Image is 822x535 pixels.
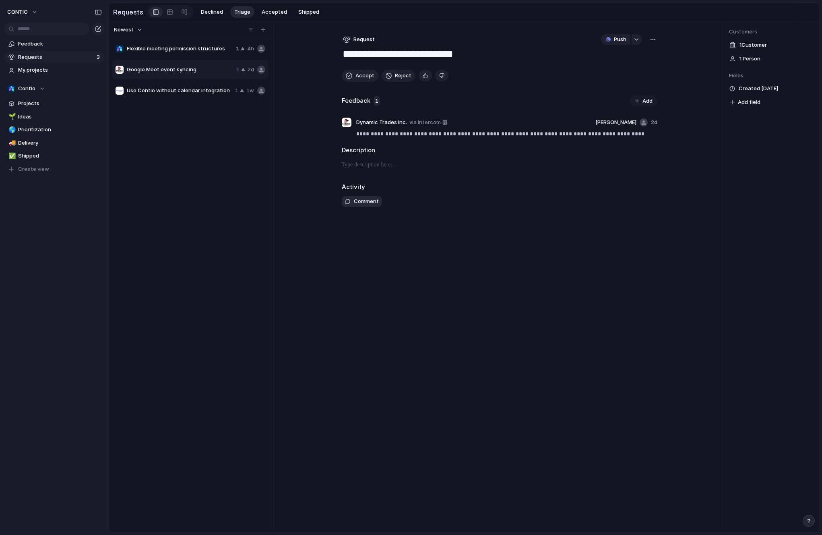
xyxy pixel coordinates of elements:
[738,98,760,106] span: Add field
[298,8,319,16] span: Shipped
[247,45,254,53] span: 4h
[8,151,14,161] div: ✅
[614,35,626,44] span: Push
[18,66,102,74] span: My projects
[18,40,102,48] span: Feedback
[4,6,42,19] button: CONTIO
[601,34,630,45] button: Push
[729,28,813,36] span: Customers
[342,96,370,106] h2: Feedback
[236,45,239,53] span: 1
[127,87,232,95] span: Use Contio without calendar integration
[4,51,105,63] a: Requests3
[7,8,28,16] span: CONTIO
[395,72,411,80] span: Reject
[739,85,778,93] span: Created [DATE]
[7,126,15,134] button: 🌎
[18,85,35,93] span: Contio
[729,72,813,80] span: Fields
[230,6,254,18] button: Triage
[7,152,15,160] button: ✅
[18,165,49,173] span: Create view
[8,125,14,135] div: 🌎
[236,66,240,74] span: 1
[354,197,379,205] span: Comment
[113,25,144,35] button: Newest
[258,6,291,18] button: Accepted
[294,6,323,18] button: Shipped
[197,6,227,18] button: Declined
[234,8,250,16] span: Triage
[342,34,376,45] button: Request
[4,97,105,110] a: Projects
[248,66,254,74] span: 2d
[4,83,105,95] button: Contio
[630,95,657,107] button: Add
[97,53,101,61] span: 3
[355,72,374,80] span: Accept
[342,70,378,82] button: Accept
[374,96,380,106] span: 1
[18,139,102,147] span: Delivery
[18,113,102,121] span: Ideas
[18,126,102,134] span: Prioritization
[114,26,134,34] span: Newest
[18,152,102,160] span: Shipped
[113,7,143,17] h2: Requests
[4,163,105,175] button: Create view
[353,35,375,44] span: Request
[4,64,105,76] a: My projects
[246,87,254,95] span: 1w
[127,45,233,53] span: Flexible meeting permission structures
[262,8,287,16] span: Accepted
[356,118,407,126] span: Dynamic Trades Inc.
[7,139,15,147] button: 🚚
[7,113,15,121] button: 🌱
[595,118,636,126] span: [PERSON_NAME]
[235,87,238,95] span: 1
[651,118,657,126] span: 2d
[342,146,657,155] h2: Description
[729,97,762,108] button: Add field
[18,53,94,61] span: Requests
[739,55,760,63] span: 1 Person
[409,118,441,126] span: via Intercom
[342,196,382,207] button: Comment
[127,66,233,74] span: Google Meet event syncing
[408,118,449,127] a: via Intercom
[8,112,14,121] div: 🌱
[382,70,415,82] button: Reject
[8,138,14,147] div: 🚚
[4,137,105,149] a: 🚚Delivery
[4,124,105,136] a: 🌎Prioritization
[4,111,105,123] a: 🌱Ideas
[201,8,223,16] span: Declined
[18,100,102,108] span: Projects
[4,150,105,162] a: ✅Shipped
[642,97,653,105] span: Add
[342,182,365,192] h2: Activity
[4,38,105,50] a: Feedback
[739,41,767,49] span: 1 Customer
